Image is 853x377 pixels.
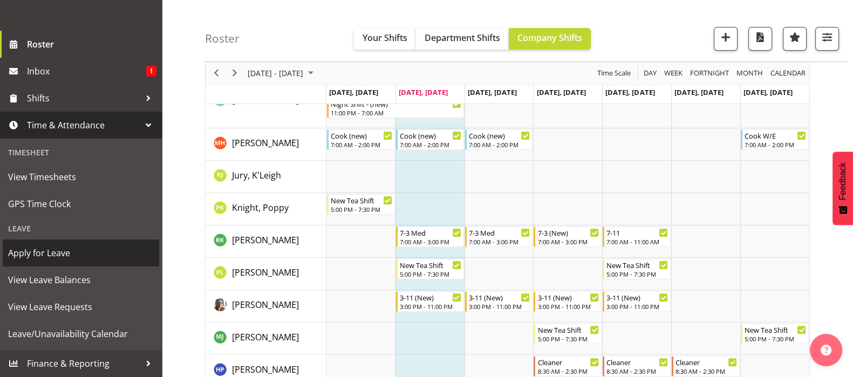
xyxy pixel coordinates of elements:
[517,32,582,44] span: Company Shifts
[534,356,602,376] div: Penman, Holly"s event - Cleaner Begin From Thursday, August 14, 2025 at 8:30:00 AM GMT+12:00 Ends...
[534,291,602,312] div: Luman, Lani"s event - 3-11 (New) Begin From Thursday, August 14, 2025 at 3:00:00 PM GMT+12:00 End...
[537,292,599,303] div: 3-11 (New)
[232,364,299,375] span: [PERSON_NAME]
[537,334,599,343] div: 5:00 PM - 7:30 PM
[3,293,159,320] a: View Leave Requests
[232,299,299,311] span: [PERSON_NAME]
[465,291,533,312] div: Luman, Lani"s event - 3-11 (New) Begin From Wednesday, August 13, 2025 at 3:00:00 PM GMT+12:00 En...
[596,67,632,80] span: Time Scale
[206,323,326,355] td: McGrath, Jade resource
[399,87,448,97] span: [DATE], [DATE]
[741,129,809,150] div: Hobbs, Melissa"s event - Cook W/E Begin From Sunday, August 17, 2025 at 7:00:00 AM GMT+12:00 Ends...
[643,67,658,80] span: Day
[396,291,464,312] div: Luman, Lani"s event - 3-11 (New) Begin From Tuesday, August 12, 2025 at 3:00:00 PM GMT+12:00 Ends...
[537,357,599,367] div: Cleaner
[209,67,224,80] button: Previous
[228,67,242,80] button: Next
[400,237,461,246] div: 7:00 AM - 3:00 PM
[8,299,154,315] span: View Leave Requests
[207,62,226,85] div: previous period
[743,87,793,97] span: [DATE], [DATE]
[400,259,461,270] div: New Tea Shift
[3,163,159,190] a: View Timesheets
[331,195,392,205] div: New Tea Shift
[400,270,461,278] div: 5:00 PM - 7:30 PM
[3,239,159,266] a: Apply for Leave
[8,196,154,212] span: GPS Time Clock
[783,27,807,51] button: Highlight an important date within the roster.
[226,62,244,85] div: next period
[469,292,530,303] div: 3-11 (New)
[606,302,668,311] div: 3:00 PM - 11:00 PM
[232,331,299,344] a: [PERSON_NAME]
[331,108,461,117] div: 11:00 PM - 7:00 AM
[735,67,765,80] button: Timeline Month
[206,193,326,225] td: Knight, Poppy resource
[534,324,602,344] div: McGrath, Jade"s event - New Tea Shift Begin From Thursday, August 14, 2025 at 5:00:00 PM GMT+12:0...
[469,227,530,238] div: 7-3 Med
[838,162,848,200] span: Feedback
[396,259,464,279] div: Lategan, Penelope"s event - New Tea Shift Begin From Tuesday, August 12, 2025 at 5:00:00 PM GMT+1...
[27,355,140,372] span: Finance & Reporting
[469,130,530,141] div: Cook (new)
[206,258,326,290] td: Lategan, Penelope resource
[509,28,591,50] button: Company Shifts
[537,324,599,335] div: New Tea Shift
[672,356,740,376] div: Penman, Holly"s event - Cleaner Begin From Saturday, August 16, 2025 at 8:30:00 AM GMT+12:00 Ends...
[3,190,159,217] a: GPS Time Clock
[663,67,684,80] span: Week
[465,227,533,247] div: Kumar, Renu"s event - 7-3 Med Begin From Wednesday, August 13, 2025 at 7:00:00 AM GMT+12:00 Ends ...
[232,137,299,149] span: [PERSON_NAME]
[206,128,326,161] td: Hobbs, Melissa resource
[714,27,738,51] button: Add a new shift
[603,356,671,376] div: Penman, Holly"s event - Cleaner Begin From Friday, August 15, 2025 at 8:30:00 AM GMT+12:00 Ends A...
[741,324,809,344] div: McGrath, Jade"s event - New Tea Shift Begin From Sunday, August 17, 2025 at 5:00:00 PM GMT+12:00 ...
[206,225,326,258] td: Kumar, Renu resource
[832,152,853,225] button: Feedback - Show survey
[331,130,392,141] div: Cook (new)
[3,320,159,347] a: Leave/Unavailability Calendar
[146,66,156,77] span: 1
[675,367,737,375] div: 8:30 AM - 2:30 PM
[606,227,668,238] div: 7-11
[206,290,326,323] td: Luman, Lani resource
[27,36,156,52] span: Roster
[232,234,299,246] span: [PERSON_NAME]
[206,161,326,193] td: Jury, K'Leigh resource
[745,334,806,343] div: 5:00 PM - 7:30 PM
[3,141,159,163] div: Timesheet
[745,140,806,149] div: 7:00 AM - 2:00 PM
[465,129,533,150] div: Hobbs, Melissa"s event - Cook (new) Begin From Wednesday, August 13, 2025 at 7:00:00 AM GMT+12:00...
[232,202,289,214] span: Knight, Poppy
[400,227,461,238] div: 7-3 Med
[205,32,240,45] h4: Roster
[536,87,585,97] span: [DATE], [DATE]
[27,117,140,133] span: Time & Attendance
[232,169,281,182] a: Jury, K'Leigh
[327,129,395,150] div: Hobbs, Melissa"s event - Cook (new) Begin From Monday, August 11, 2025 at 7:00:00 AM GMT+12:00 En...
[537,302,599,311] div: 3:00 PM - 11:00 PM
[606,237,668,246] div: 7:00 AM - 11:00 AM
[534,227,602,247] div: Kumar, Renu"s event - 7-3 (New) Begin From Thursday, August 14, 2025 at 7:00:00 AM GMT+12:00 Ends...
[596,67,633,80] button: Time Scale
[769,67,807,80] span: calendar
[537,367,599,375] div: 8:30 AM - 2:30 PM
[663,67,685,80] button: Timeline Week
[400,302,461,311] div: 3:00 PM - 11:00 PM
[468,87,517,97] span: [DATE], [DATE]
[603,291,671,312] div: Luman, Lani"s event - 3-11 (New) Begin From Friday, August 15, 2025 at 3:00:00 PM GMT+12:00 Ends ...
[232,266,299,278] span: [PERSON_NAME]
[232,298,299,311] a: [PERSON_NAME]
[396,227,464,247] div: Kumar, Renu"s event - 7-3 Med Begin From Tuesday, August 12, 2025 at 7:00:00 AM GMT+12:00 Ends At...
[232,234,299,246] a: [PERSON_NAME]
[246,67,318,80] button: August 2025
[3,217,159,239] div: Leave
[745,130,806,141] div: Cook W/E
[27,90,140,106] span: Shifts
[821,345,831,355] img: help-xxl-2.png
[232,266,299,279] a: [PERSON_NAME]
[606,357,668,367] div: Cleaner
[8,272,154,288] span: View Leave Balances
[329,87,378,97] span: [DATE], [DATE]
[537,237,599,246] div: 7:00 AM - 3:00 PM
